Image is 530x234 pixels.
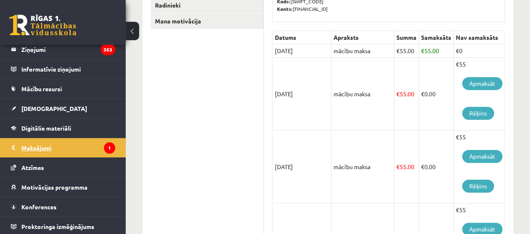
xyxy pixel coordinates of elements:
[11,197,115,216] a: Konferences
[11,138,115,157] a: Maksājumi1
[331,58,394,131] td: mācību maksa
[21,124,71,132] span: Digitālie materiāli
[421,163,424,170] span: €
[454,58,505,131] td: €55
[419,131,454,203] td: 0.00
[331,31,394,44] th: Apraksts
[21,183,88,191] span: Motivācijas programma
[421,90,424,98] span: €
[21,164,44,171] span: Atzīmes
[101,44,115,55] i: 353
[151,13,264,29] a: Mana motivācija
[421,47,424,54] span: €
[419,58,454,131] td: 0.00
[21,105,87,112] span: [DEMOGRAPHIC_DATA]
[11,79,115,98] a: Mācību resursi
[21,85,62,93] span: Mācību resursi
[394,131,419,203] td: 55.00
[396,90,400,98] span: €
[273,44,331,58] td: [DATE]
[396,163,400,170] span: €
[21,203,57,211] span: Konferences
[462,77,502,90] a: Apmaksāt
[394,44,419,58] td: 55.00
[462,180,494,193] a: Rēķins
[11,118,115,138] a: Digitālie materiāli
[394,58,419,131] td: 55.00
[21,138,115,157] legend: Maksājumi
[273,58,331,131] td: [DATE]
[273,131,331,203] td: [DATE]
[462,107,494,120] a: Rēķins
[9,15,76,36] a: Rīgas 1. Tālmācības vidusskola
[273,31,331,44] th: Datums
[21,59,115,79] legend: Informatīvie ziņojumi
[11,99,115,118] a: [DEMOGRAPHIC_DATA]
[396,47,400,54] span: €
[21,40,115,59] legend: Ziņojumi
[419,44,454,58] td: 55.00
[11,59,115,79] a: Informatīvie ziņojumi
[419,31,454,44] th: Samaksāts
[454,131,505,203] td: €55
[462,150,502,163] a: Apmaksāt
[277,5,293,12] b: Konts:
[331,131,394,203] td: mācību maksa
[454,44,505,58] td: €0
[331,44,394,58] td: mācību maksa
[21,223,94,230] span: Proktoringa izmēģinājums
[11,177,115,197] a: Motivācijas programma
[11,158,115,177] a: Atzīmes
[394,31,419,44] th: Summa
[454,31,505,44] th: Nav samaksāts
[104,142,115,154] i: 1
[11,40,115,59] a: Ziņojumi353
